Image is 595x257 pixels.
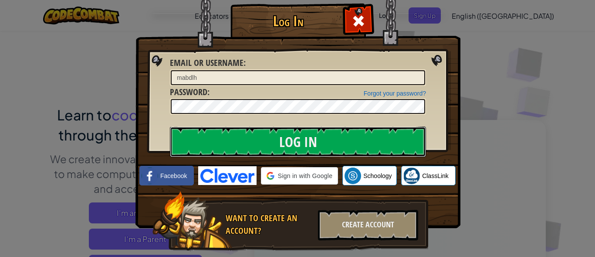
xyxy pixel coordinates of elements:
[422,171,449,180] span: ClassLink
[198,166,257,185] img: clever-logo-blue.png
[170,127,426,157] input: Log In
[170,57,243,69] span: Email or Username
[233,14,344,29] h1: Log In
[278,171,332,180] span: Sign in with Google
[318,210,418,240] div: Create Account
[160,171,187,180] span: Facebook
[364,90,426,97] a: Forgot your password?
[261,167,338,185] div: Sign in with Google
[226,212,313,237] div: Want to create an account?
[170,86,207,98] span: Password
[170,57,246,69] label: :
[403,168,420,184] img: classlink-logo-small.png
[345,168,361,184] img: schoology.png
[170,86,210,99] label: :
[142,168,158,184] img: facebook_small.png
[363,171,392,180] span: Schoology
